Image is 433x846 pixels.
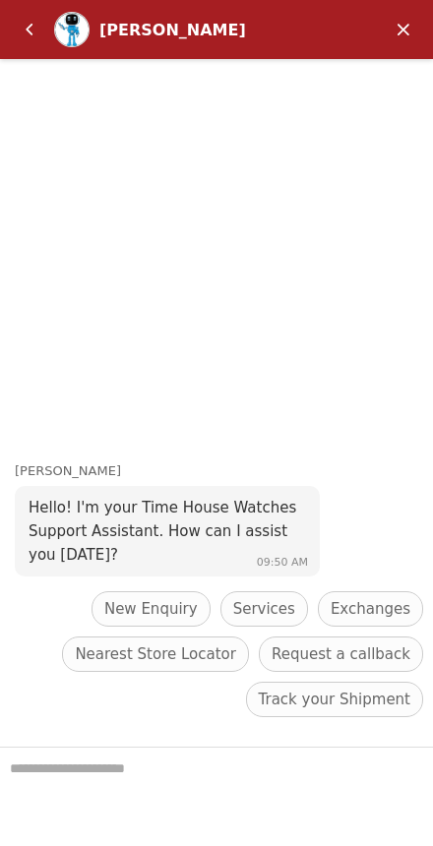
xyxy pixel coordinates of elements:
img: Profile picture of Zoe [55,13,89,46]
div: [PERSON_NAME] [99,21,306,39]
span: Exchanges [331,597,410,621]
div: Services [220,591,308,627]
span: Nearest Store Locator [75,642,236,666]
div: New Enquiry [92,591,211,627]
div: Exchanges [318,591,423,627]
div: Request a callback [259,636,423,672]
em: Minimize [384,10,423,49]
div: Track your Shipment [246,682,423,717]
span: New Enquiry [104,597,198,621]
span: Request a callback [272,642,410,666]
span: 09:50 AM [257,556,308,569]
span: Hello! I'm your Time House Watches Support Assistant. How can I assist you [DATE]? [29,499,296,564]
div: [PERSON_NAME] [15,461,433,482]
span: Services [233,597,295,621]
em: Back [10,10,49,49]
div: Nearest Store Locator [62,636,249,672]
span: Track your Shipment [259,688,410,711]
